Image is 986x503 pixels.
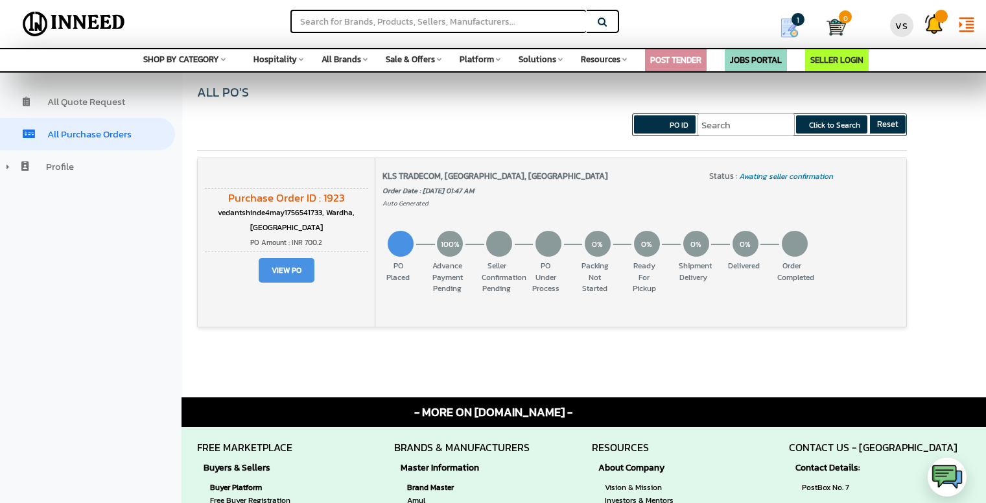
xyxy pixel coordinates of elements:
[18,8,130,40] img: Inneed.Market
[957,15,976,34] i: format_indent_increase
[739,170,833,182] span: Awating seller confirmation
[386,53,435,65] span: Sale & Offers
[839,10,852,23] span: 0
[827,18,846,37] img: Cart
[218,207,355,233] span: vedantshinde4may1756541733, Wardha, [GEOGRAPHIC_DATA]
[605,481,684,494] a: Vision & Mission
[650,54,701,66] a: POST TENDER
[733,231,758,257] span: 0%
[382,198,428,208] span: Auto Generated
[47,94,125,109] span: All Quote Request
[519,53,556,65] span: Solutions
[322,53,361,65] span: All Brands
[472,261,521,294] div: Seller Confirmation Pending
[924,14,944,34] img: Support Tickets
[634,115,696,134] button: PO ID
[47,126,132,141] span: All Purchase Orders
[810,54,863,66] a: SELLER LOGIN
[407,481,517,494] strong: Brand Master
[204,462,339,474] strong: Buyers & Sellers
[401,462,523,474] strong: Master Information
[709,170,737,182] span: Status :
[581,53,620,65] span: Resources
[795,462,980,474] strong: Contact Details:
[762,13,827,43] a: my Quotes 1
[207,191,366,205] div: Purchase Order ID : 1923
[373,261,423,283] div: PO Placed
[890,14,913,37] div: VS
[382,170,709,183] div: KLS TRADECOM, [GEOGRAPHIC_DATA], [GEOGRAPHIC_DATA]
[585,231,611,257] span: 0%
[521,261,570,294] div: PO Under process
[827,13,836,41] a: Cart 0
[931,461,963,493] img: logo.png
[796,115,867,134] button: Click to Search
[46,159,74,174] span: Profile
[792,13,804,26] span: 1
[423,185,474,196] span: [DATE] 01:47 AM
[143,53,219,65] span: SHOP BY CATEGORY
[250,237,322,248] span: PO Amount : INR 700.2
[870,115,906,134] button: Reset
[259,258,314,283] span: View PO
[253,53,297,65] span: Hospitality
[683,231,709,257] span: 0%
[698,113,795,136] input: Search
[437,231,463,257] span: 100%
[670,119,688,131] span: PO ID
[620,261,669,294] div: Ready for pickup
[382,185,421,196] span: Order Date :
[197,86,907,100] div: All PO's
[730,54,782,66] a: JOBS PORTAL
[414,404,572,421] span: - MORE ON [DOMAIN_NAME] -
[768,261,817,283] div: Order Completed
[780,18,799,38] img: Show My Quotes
[802,481,973,494] span: PostBox No. 7
[669,261,718,283] div: Shipment Delivery
[718,261,768,272] div: Delivered
[423,261,472,294] div: Advance Payment Pending
[259,263,314,277] a: View PO
[886,3,918,41] a: VS
[918,3,950,38] a: Support Tickets
[570,261,620,294] div: Packing not started
[950,3,983,43] a: format_indent_increase
[290,10,586,33] input: Search for Brands, Products, Sellers, Manufacturers...
[634,231,660,257] span: 0%
[598,462,690,474] strong: About Company
[210,481,333,494] strong: Buyer Platform
[460,53,494,65] span: Platform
